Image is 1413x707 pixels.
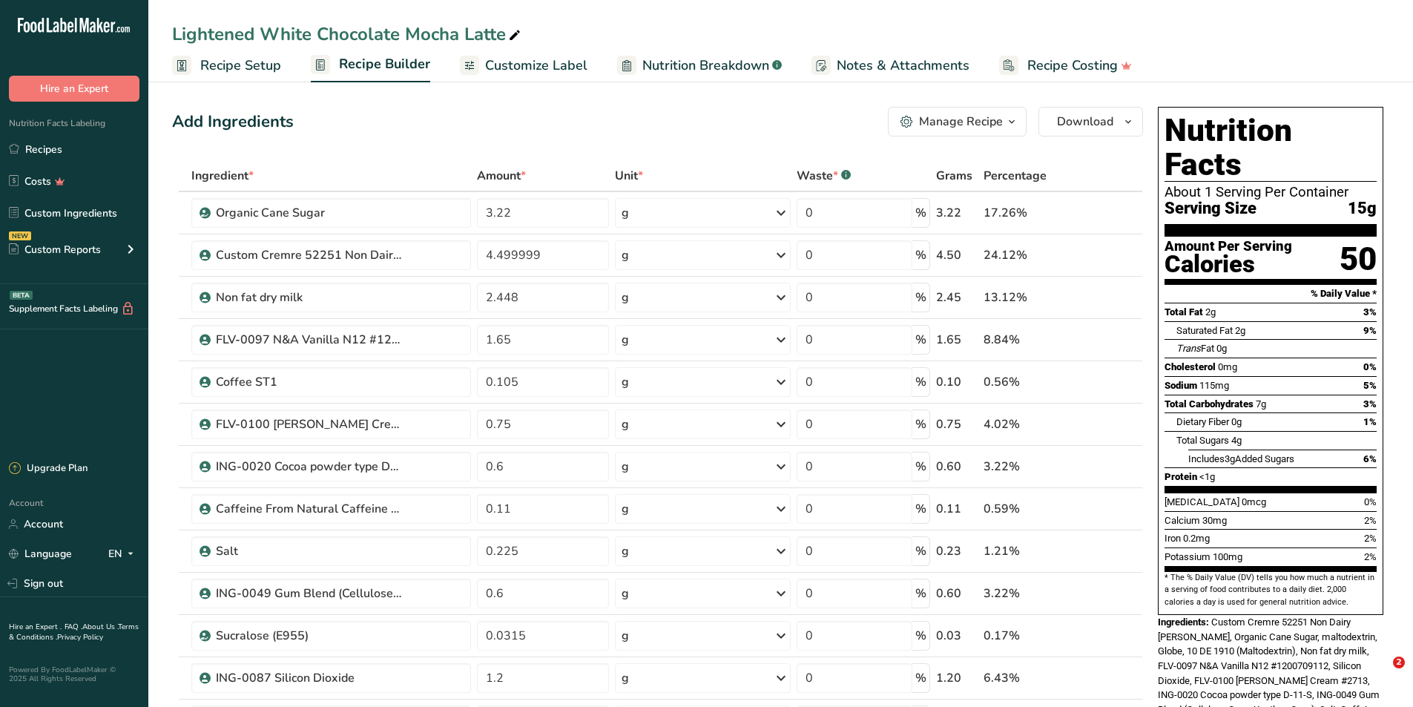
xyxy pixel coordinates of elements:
[622,204,629,222] div: g
[1231,435,1242,446] span: 4g
[1218,361,1237,372] span: 0mg
[984,458,1073,476] div: 3.22%
[984,415,1073,433] div: 4.02%
[1199,471,1215,482] span: <1g
[172,110,294,134] div: Add Ingredients
[1363,657,1398,692] iframe: Intercom live chat
[460,49,587,82] a: Customize Label
[216,415,401,433] div: FLV-0100 [PERSON_NAME] Cream #2713
[936,585,978,602] div: 0.60
[1363,380,1377,391] span: 5%
[200,56,281,76] span: Recipe Setup
[1165,240,1292,254] div: Amount Per Serving
[1364,551,1377,562] span: 2%
[1038,107,1143,137] button: Download
[1363,416,1377,427] span: 1%
[622,458,629,476] div: g
[1364,496,1377,507] span: 0%
[1225,453,1235,464] span: 3g
[1165,572,1377,608] section: * The % Daily Value (DV) tells you how much a nutrient in a serving of food contributes to a dail...
[622,500,629,518] div: g
[837,56,969,76] span: Notes & Attachments
[1213,551,1242,562] span: 100mg
[1165,200,1256,218] span: Serving Size
[1340,240,1377,279] div: 50
[984,289,1073,306] div: 13.12%
[1235,325,1245,336] span: 2g
[216,373,401,391] div: Coffee ST1
[1165,380,1197,391] span: Sodium
[339,54,430,74] span: Recipe Builder
[936,415,978,433] div: 0.75
[984,627,1073,645] div: 0.17%
[984,331,1073,349] div: 8.84%
[1183,533,1210,544] span: 0.2mg
[622,669,629,687] div: g
[65,622,82,632] a: FAQ .
[216,458,401,476] div: ING-0020 Cocoa powder type D-11-S
[642,56,769,76] span: Nutrition Breakdown
[1363,306,1377,318] span: 3%
[622,542,629,560] div: g
[1027,56,1118,76] span: Recipe Costing
[216,204,401,222] div: Organic Cane Sugar
[622,331,629,349] div: g
[216,542,401,560] div: Salt
[172,21,524,47] div: Lightened White Chocolate Mocha Latte
[936,289,978,306] div: 2.45
[1205,306,1216,318] span: 2g
[9,461,88,476] div: Upgrade Plan
[622,627,629,645] div: g
[1188,453,1294,464] span: Includes Added Sugars
[9,622,62,632] a: Hire an Expert .
[1202,515,1227,526] span: 30mg
[57,632,103,642] a: Privacy Policy
[1165,306,1203,318] span: Total Fat
[9,231,31,240] div: NEW
[311,47,430,83] a: Recipe Builder
[1242,496,1266,507] span: 0mcg
[82,622,118,632] a: About Us .
[216,500,401,518] div: Caffeine From Natural Caffeine Anhydrous ([GEOGRAPHIC_DATA])
[936,669,978,687] div: 1.20
[999,49,1132,82] a: Recipe Costing
[936,627,978,645] div: 0.03
[1176,416,1229,427] span: Dietary Fiber
[936,373,978,391] div: 0.10
[1393,657,1405,668] span: 2
[9,76,139,102] button: Hire an Expert
[216,669,401,687] div: ING-0087 Silicon Dioxide
[1165,254,1292,275] div: Calories
[1363,325,1377,336] span: 9%
[936,204,978,222] div: 3.22
[1165,496,1239,507] span: [MEDICAL_DATA]
[1231,416,1242,427] span: 0g
[615,167,643,185] span: Unit
[1158,616,1209,628] span: Ingredients:
[9,242,101,257] div: Custom Reports
[622,415,629,433] div: g
[1216,343,1227,354] span: 0g
[1165,533,1181,544] span: Iron
[888,107,1027,137] button: Manage Recipe
[1165,114,1377,182] h1: Nutrition Facts
[622,289,629,306] div: g
[1176,343,1214,354] span: Fat
[108,545,139,563] div: EN
[936,331,978,349] div: 1.65
[1165,471,1197,482] span: Protein
[1165,361,1216,372] span: Cholesterol
[622,585,629,602] div: g
[984,246,1073,264] div: 24.12%
[622,246,629,264] div: g
[477,167,526,185] span: Amount
[1199,380,1229,391] span: 115mg
[1176,325,1233,336] span: Saturated Fat
[1256,398,1266,410] span: 7g
[984,542,1073,560] div: 1.21%
[936,500,978,518] div: 0.11
[191,167,254,185] span: Ingredient
[216,627,401,645] div: Sucralose (E955)
[216,331,401,349] div: FLV-0097 N&A Vanilla N12 #1200709112
[811,49,969,82] a: Notes & Attachments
